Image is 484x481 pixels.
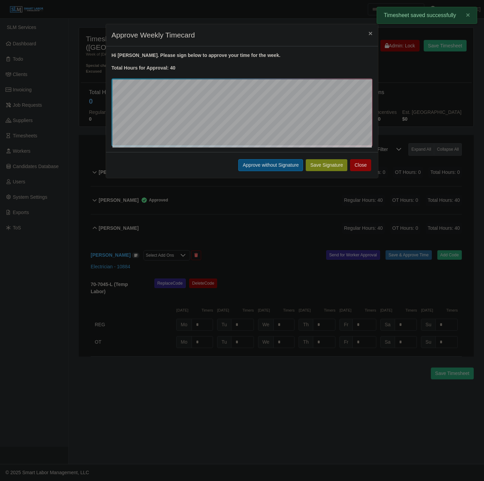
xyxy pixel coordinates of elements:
[363,24,378,42] button: Close
[111,52,281,58] strong: Hi [PERSON_NAME]. Please sign below to approve your time for the week.
[306,159,347,171] button: Save Signature
[111,30,195,41] h4: Approve Weekly Timecard
[111,65,175,71] strong: Total Hours for Approval: 40
[350,159,371,171] button: Close
[238,159,303,171] button: Approve without Signature
[368,29,373,37] span: ×
[377,7,477,24] div: Timesheet saved successfully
